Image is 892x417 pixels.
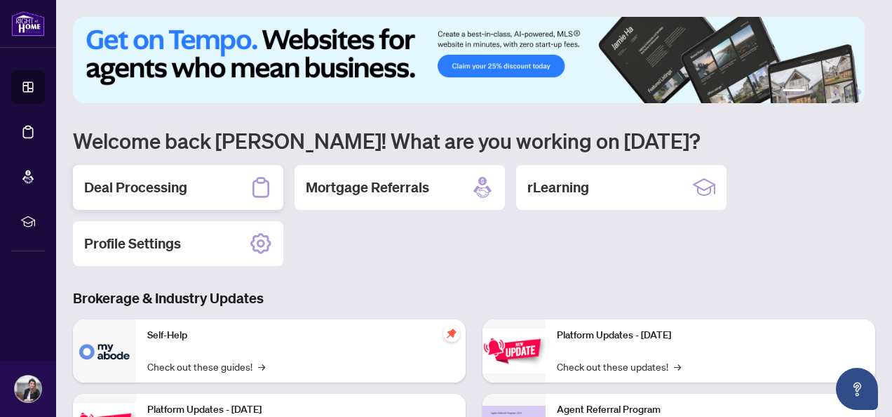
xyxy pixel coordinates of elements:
p: Self-Help [147,328,454,343]
h2: Mortgage Referrals [306,178,429,197]
button: 3 [822,89,827,95]
button: Open asap [836,368,878,410]
span: pushpin [443,325,460,342]
img: Profile Icon [15,376,41,402]
span: → [674,359,681,374]
button: 1 [783,89,805,95]
img: Slide 0 [73,17,865,103]
img: logo [11,11,45,37]
h2: Deal Processing [84,178,187,197]
button: 4 [833,89,839,95]
img: Self-Help [73,319,136,383]
a: Check out these updates!→ [557,359,681,374]
button: 5 [844,89,850,95]
span: → [258,359,265,374]
h2: Profile Settings [84,234,181,253]
button: 2 [811,89,816,95]
h2: rLearning [527,178,589,197]
a: Check out these guides!→ [147,359,265,374]
button: 6 [856,89,861,95]
h1: Welcome back [PERSON_NAME]! What are you working on [DATE]? [73,127,875,154]
img: Platform Updates - June 23, 2025 [482,329,546,373]
p: Platform Updates - [DATE] [557,328,864,343]
h3: Brokerage & Industry Updates [73,289,875,308]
